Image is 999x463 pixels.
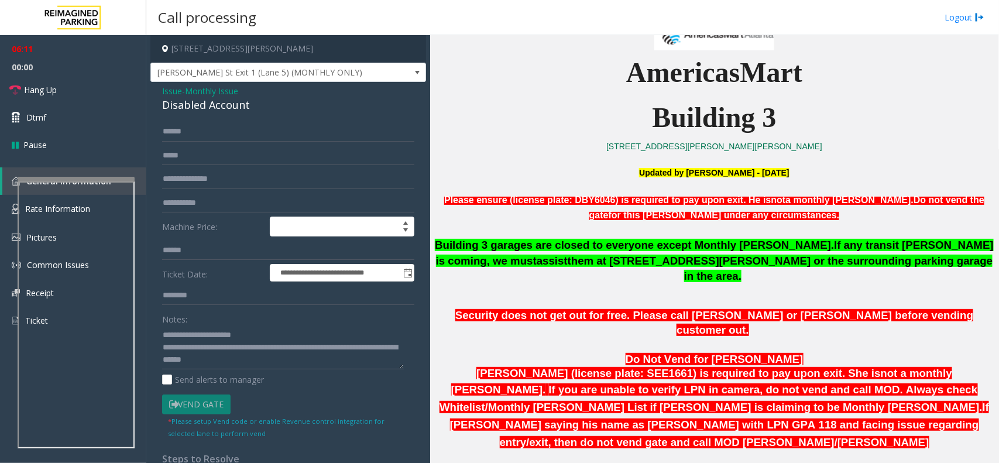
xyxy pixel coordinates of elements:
[162,373,264,386] label: Send alerts to manager
[12,204,19,214] img: 'icon'
[159,264,267,282] label: Ticket Date:
[159,217,267,236] label: Machine Price:
[609,210,840,220] span: for this [PERSON_NAME] under any circumstances.
[455,309,973,336] span: Security does not get out for free. Please call [PERSON_NAME] or [PERSON_NAME] before vending cus...
[2,167,146,195] a: General Information
[626,57,802,88] span: AmericasMart
[24,84,57,96] span: Hang Up
[440,383,983,413] span: If you are unable to verify LPN in camera, do not vend and call MOD. Always check Whitelist/Month...
[771,195,786,205] span: not
[537,255,568,267] span: assist
[654,23,774,50] img: 1e4c05cc1fe44dd4a83f933b26cf0698.jpg
[182,85,238,97] span: -
[23,139,47,151] span: Pause
[450,401,990,448] span: If [PERSON_NAME] saying his name as [PERSON_NAME] with LPN GPA 118 and facing issue regarding ent...
[568,255,993,283] span: them at [STREET_ADDRESS][PERSON_NAME] or the surrounding parking garage in the area.
[945,11,984,23] a: Logout
[162,85,182,97] span: Issue
[185,85,238,97] span: Monthly Issue
[26,176,111,187] span: General Information
[12,315,19,326] img: 'icon'
[150,35,426,63] h4: [STREET_ADDRESS][PERSON_NAME]
[401,265,414,281] span: Toggle popup
[786,195,914,205] span: a monthly [PERSON_NAME].
[152,3,262,32] h3: Call processing
[397,227,414,236] span: Decrease value
[476,367,880,379] span: [PERSON_NAME] (license plate: SEE1661) is required to pay upon exit. She is
[12,234,20,241] img: 'icon'
[168,417,385,438] small: Please setup Vend code or enable Revenue control integration for selected lane to perform vend
[451,367,952,396] b: not a monthly [PERSON_NAME].
[12,260,21,270] img: 'icon'
[12,289,20,297] img: 'icon'
[397,217,414,227] span: Increase value
[162,309,187,325] label: Notes:
[26,111,46,124] span: Dtmf
[162,395,231,414] button: Vend Gate
[626,353,804,365] b: Do Not Vend for [PERSON_NAME]
[162,97,414,113] div: Disabled Account
[653,102,777,133] span: Building 3
[589,195,984,220] span: Do not vend the gate
[12,177,20,186] img: 'icon'
[606,142,822,151] a: [STREET_ADDRESS][PERSON_NAME][PERSON_NAME]
[975,11,984,23] img: logout
[435,239,834,251] span: Building 3 garages are closed to everyone except Monthly [PERSON_NAME].
[444,195,771,205] span: Please ensure (license plate: DBY6046) is required to pay upon exit. He is
[151,63,370,82] span: [PERSON_NAME] St Exit 1 (Lane 5) (MONTHLY ONLY)
[436,239,994,267] span: If any transit [PERSON_NAME] is coming, we must
[639,168,789,177] font: Updated by [PERSON_NAME] - [DATE]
